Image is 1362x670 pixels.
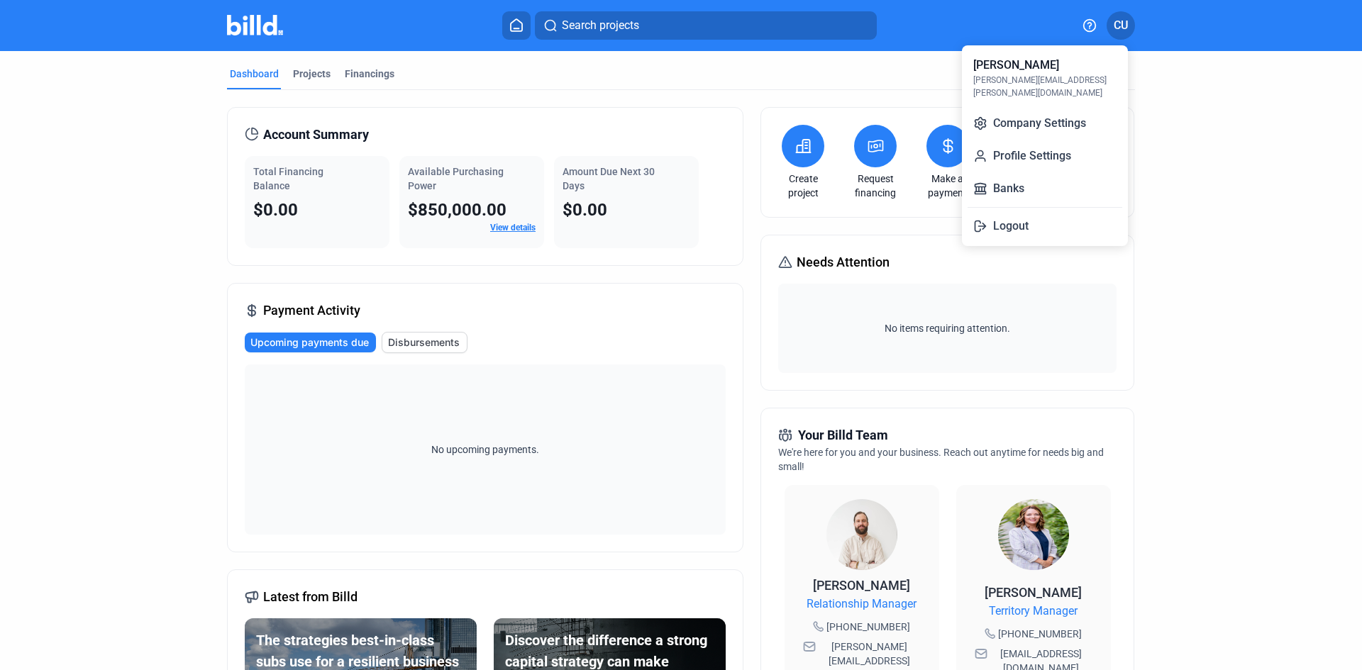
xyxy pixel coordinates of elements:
[968,174,1122,203] button: Banks
[973,57,1059,74] div: [PERSON_NAME]
[968,212,1122,240] button: Logout
[973,74,1117,99] div: [PERSON_NAME][EMAIL_ADDRESS][PERSON_NAME][DOMAIN_NAME]
[968,142,1122,170] button: Profile Settings
[968,109,1122,138] button: Company Settings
